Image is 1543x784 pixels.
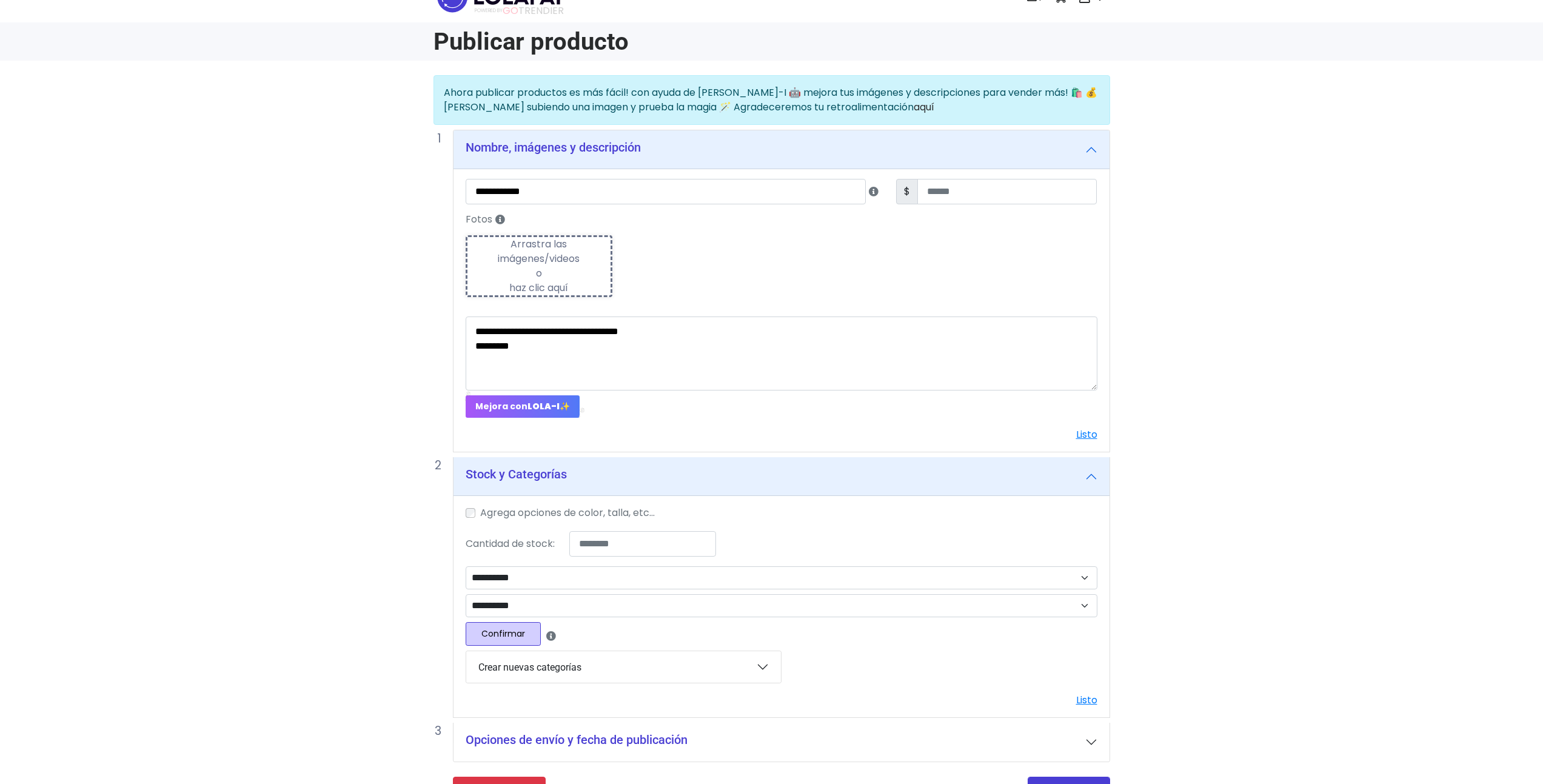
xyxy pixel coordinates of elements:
[914,100,934,114] a: aquí
[466,395,580,418] button: Mejora conLOLA-I✨
[480,506,655,520] label: Agrega opciones de color, talla, etc...
[1076,427,1097,441] a: Listo
[466,651,781,683] button: Crear nuevas categorías
[454,130,1110,169] button: Nombre, imágenes y descripción
[466,467,567,481] h5: Stock y Categorías
[433,27,765,56] h1: Publicar producto
[466,622,541,646] button: Confirmar
[454,723,1110,762] button: Opciones de envío y fecha de publicación
[527,400,560,412] strong: LOLA-I
[503,4,518,18] span: GO
[1076,693,1097,707] a: Listo
[475,7,503,14] span: POWERED BY
[475,5,564,16] span: TRENDIER
[458,209,1105,230] label: Fotos
[444,85,1097,114] span: Ahora publicar productos es más fácil! con ayuda de [PERSON_NAME]-I 🤖 mejora tus imágenes y descr...
[454,457,1110,496] button: Stock y Categorías
[466,140,641,155] h5: Nombre, imágenes y descripción
[466,537,555,551] label: Cantidad de stock:
[467,237,611,295] div: Arrastra las imágenes/videos o haz clic aquí
[466,732,688,747] h5: Opciones de envío y fecha de publicación
[896,179,918,204] span: $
